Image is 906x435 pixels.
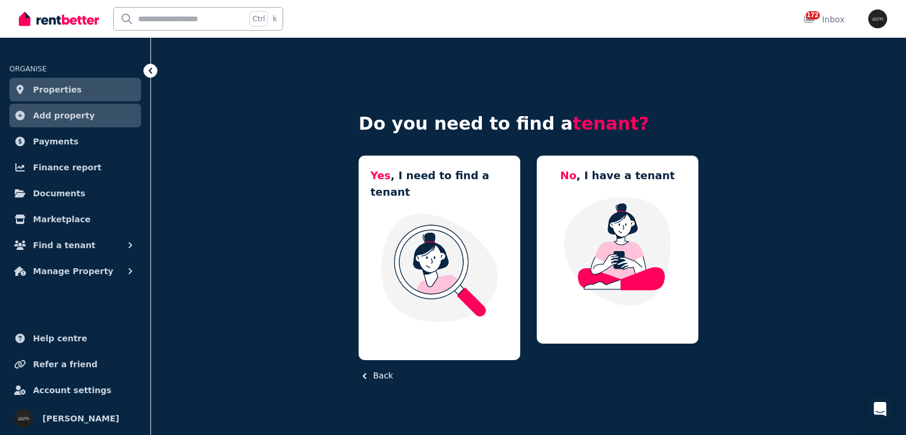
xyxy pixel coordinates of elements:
h5: , I need to find a tenant [370,167,508,200]
span: Account settings [33,383,111,397]
span: Properties [33,83,82,97]
span: Add property [33,108,95,123]
span: No [560,169,576,182]
a: Payments [9,130,141,153]
span: Marketplace [33,212,90,226]
button: Back [359,370,393,382]
span: 172 [806,11,820,19]
span: Manage Property [33,264,113,278]
span: Yes [370,169,390,182]
img: Tim Troy [14,409,33,428]
div: Inbox [803,14,845,25]
img: Manage my property [549,196,687,307]
img: RentBetter [19,10,99,28]
img: Tim Troy [868,9,887,28]
span: Help centre [33,331,87,345]
a: Add property [9,104,141,127]
span: Refer a friend [33,357,97,371]
a: Marketplace [9,207,141,231]
span: Find a tenant [33,238,96,252]
button: Manage Property [9,259,141,283]
h4: Do you need to find a [359,113,698,134]
a: Account settings [9,378,141,402]
span: Payments [33,134,78,149]
span: ORGANISE [9,65,47,73]
a: Refer a friend [9,352,141,376]
span: Finance report [33,160,101,174]
a: Documents [9,182,141,205]
a: Help centre [9,327,141,350]
div: Open Intercom Messenger [866,395,894,423]
img: I need a tenant [370,212,508,323]
h5: , I have a tenant [560,167,675,184]
button: Find a tenant [9,233,141,257]
span: k [273,14,277,24]
a: Finance report [9,156,141,179]
span: [PERSON_NAME] [42,411,119,426]
span: tenant? [573,113,649,134]
span: Documents [33,186,86,200]
span: Ctrl [250,11,268,27]
a: Properties [9,78,141,101]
